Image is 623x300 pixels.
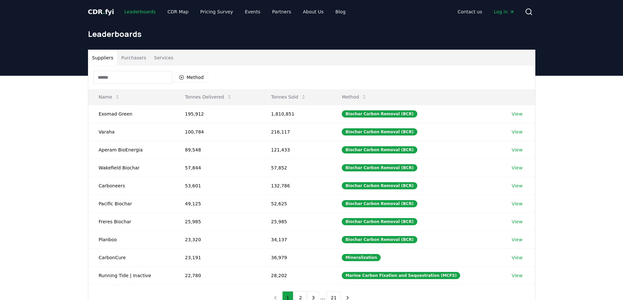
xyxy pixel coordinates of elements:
span: Log in [494,8,514,15]
td: 57,844 [175,159,261,177]
a: Events [240,6,266,18]
td: Aperam BioEnergia [88,141,175,159]
td: Exomad Green [88,105,175,123]
td: CarbonCure [88,248,175,266]
td: 34,137 [261,230,332,248]
td: 121,433 [261,141,332,159]
td: 132,786 [261,177,332,195]
nav: Main [452,6,519,18]
button: Method [175,72,208,83]
span: . [103,8,105,16]
button: Name [94,90,125,103]
div: Biochar Carbon Removal (BCR) [342,146,417,153]
td: Pacific Biochar [88,195,175,213]
div: Biochar Carbon Removal (BCR) [342,218,417,225]
a: CDR.fyi [88,7,114,16]
button: Purchasers [117,50,150,66]
a: View [512,254,523,261]
td: 100,784 [175,123,261,141]
td: 28,202 [261,266,332,284]
td: 1,810,851 [261,105,332,123]
td: 36,979 [261,248,332,266]
button: Tonnes Sold [266,90,311,103]
td: Freres Biochar [88,213,175,230]
a: CDR Map [162,6,194,18]
td: 57,852 [261,159,332,177]
td: Running Tide | Inactive [88,266,175,284]
a: View [512,218,523,225]
div: Biochar Carbon Removal (BCR) [342,128,417,135]
a: View [512,165,523,171]
button: Suppliers [88,50,117,66]
a: Blog [330,6,351,18]
td: Carboneers [88,177,175,195]
td: Planboo [88,230,175,248]
span: CDR fyi [88,8,114,16]
a: View [512,272,523,279]
a: View [512,200,523,207]
a: Log in [489,6,519,18]
div: Marine Carbon Fixation and Sequestration (MCFS) [342,272,460,279]
td: 25,985 [175,213,261,230]
nav: Main [119,6,351,18]
a: View [512,236,523,243]
td: 25,985 [261,213,332,230]
button: Services [150,50,177,66]
a: Partners [267,6,296,18]
div: Biochar Carbon Removal (BCR) [342,200,417,207]
td: 53,601 [175,177,261,195]
a: View [512,147,523,153]
td: 49,125 [175,195,261,213]
div: Mineralization [342,254,381,261]
h1: Leaderboards [88,29,535,39]
a: View [512,111,523,117]
div: Biochar Carbon Removal (BCR) [342,164,417,171]
td: Wakefield Biochar [88,159,175,177]
a: About Us [298,6,329,18]
a: View [512,129,523,135]
div: Biochar Carbon Removal (BCR) [342,182,417,189]
td: 22,780 [175,266,261,284]
div: Biochar Carbon Removal (BCR) [342,110,417,118]
button: Tonnes Delivered [180,90,237,103]
td: 195,912 [175,105,261,123]
td: 216,117 [261,123,332,141]
td: Varaha [88,123,175,141]
td: 23,191 [175,248,261,266]
td: 23,320 [175,230,261,248]
a: Contact us [452,6,487,18]
a: Leaderboards [119,6,161,18]
a: View [512,182,523,189]
a: Pricing Survey [195,6,238,18]
td: 52,625 [261,195,332,213]
div: Biochar Carbon Removal (BCR) [342,236,417,243]
button: Method [337,90,372,103]
td: 89,548 [175,141,261,159]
